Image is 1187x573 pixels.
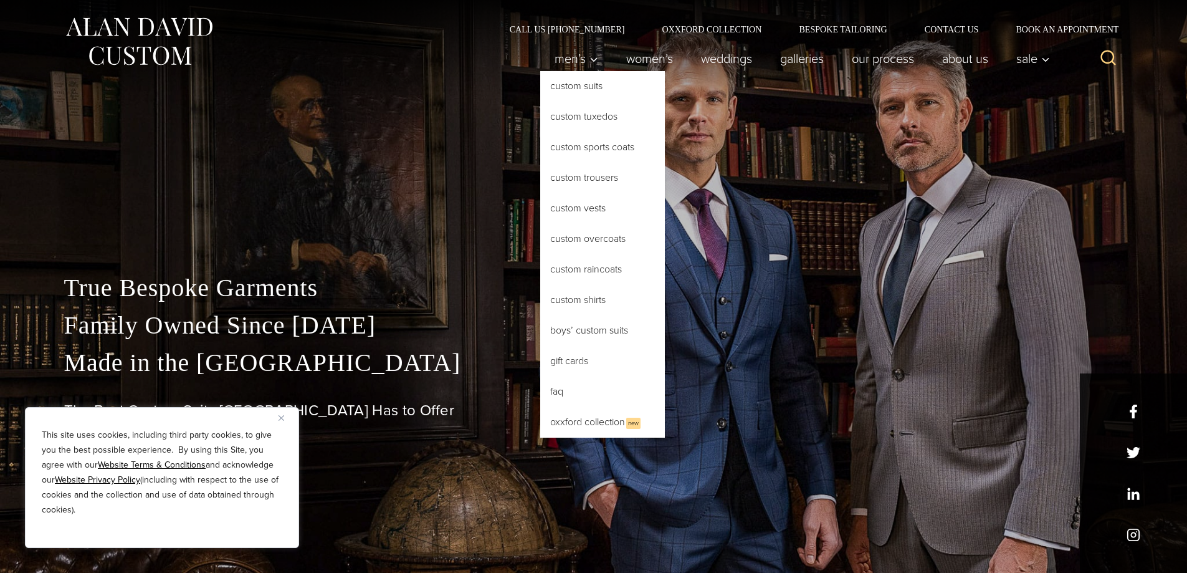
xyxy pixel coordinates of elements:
a: Custom Vests [540,193,665,223]
a: Call Us [PHONE_NUMBER] [491,25,644,34]
p: True Bespoke Garments Family Owned Since [DATE] Made in the [GEOGRAPHIC_DATA] [64,269,1123,382]
a: Contact Us [906,25,998,34]
a: About Us [928,46,1002,71]
a: Website Terms & Conditions [98,458,206,471]
a: Women’s [612,46,687,71]
p: This site uses cookies, including third party cookies, to give you the best possible experience. ... [42,428,282,518]
a: Bespoke Tailoring [780,25,905,34]
img: Close [279,415,284,421]
nav: Primary Navigation [540,46,1056,71]
button: Close [279,410,293,425]
button: View Search Form [1094,44,1123,74]
nav: Secondary Navigation [491,25,1123,34]
span: New [626,418,641,429]
a: Custom Tuxedos [540,102,665,132]
a: Gift Cards [540,346,665,376]
span: Sale [1016,52,1050,65]
a: Boys’ Custom Suits [540,315,665,345]
a: Custom Sports Coats [540,132,665,162]
a: FAQ [540,377,665,407]
a: weddings [687,46,766,71]
img: Alan David Custom [64,14,214,69]
a: Website Privacy Policy [55,473,140,486]
a: Custom Raincoats [540,254,665,284]
a: Oxxford Collection [643,25,780,34]
a: Our Process [837,46,928,71]
span: Men’s [555,52,598,65]
a: Custom Trousers [540,163,665,193]
h1: The Best Custom Suits [GEOGRAPHIC_DATA] Has to Offer [64,402,1123,420]
a: Custom Suits [540,71,665,101]
a: Galleries [766,46,837,71]
a: Oxxford CollectionNew [540,407,665,438]
a: Custom Overcoats [540,224,665,254]
a: Custom Shirts [540,285,665,315]
a: Book an Appointment [997,25,1123,34]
